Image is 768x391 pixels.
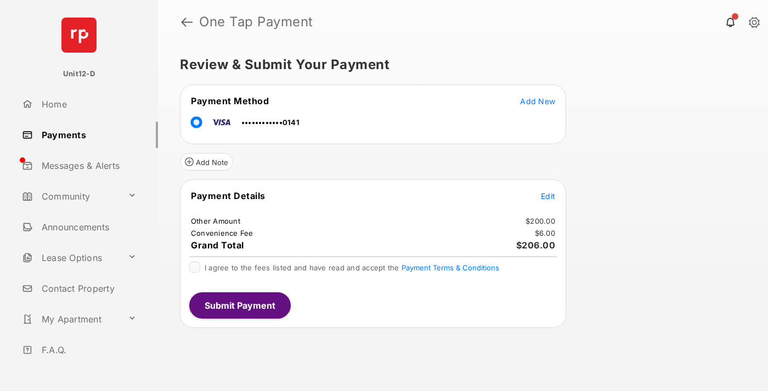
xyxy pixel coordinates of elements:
img: svg+xml;base64,PHN2ZyB4bWxucz0iaHR0cDovL3d3dy53My5vcmcvMjAwMC9zdmciIHdpZHRoPSI2NCIgaGVpZ2h0PSI2NC... [61,18,97,53]
a: Home [18,91,158,117]
td: Convenience Fee [190,228,254,238]
a: Community [18,183,123,209]
p: Unit12-D [63,69,95,80]
span: Add New [520,97,555,106]
td: Other Amount [190,216,241,226]
a: Contact Property [18,275,158,302]
a: Announcements [18,214,158,240]
h5: Review & Submit Your Payment [180,58,737,71]
span: I agree to the fees listed and have read and accept the [205,263,499,272]
button: Edit [541,190,555,201]
button: I agree to the fees listed and have read and accept the [402,263,499,272]
span: Payment Details [191,190,266,201]
strong: One Tap Payment [199,15,313,29]
button: Add Note [180,153,233,171]
span: Payment Method [191,95,269,106]
button: Submit Payment [189,292,291,319]
a: Lease Options [18,245,123,271]
td: $200.00 [525,216,556,226]
a: Payments [18,122,158,148]
a: Messages & Alerts [18,152,158,179]
a: My Apartment [18,306,123,332]
a: F.A.Q. [18,337,158,363]
span: ••••••••••••0141 [241,118,300,127]
span: $206.00 [516,240,556,251]
button: Add New [520,95,555,106]
span: Grand Total [191,240,244,251]
td: $6.00 [534,228,556,238]
span: Edit [541,191,555,201]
